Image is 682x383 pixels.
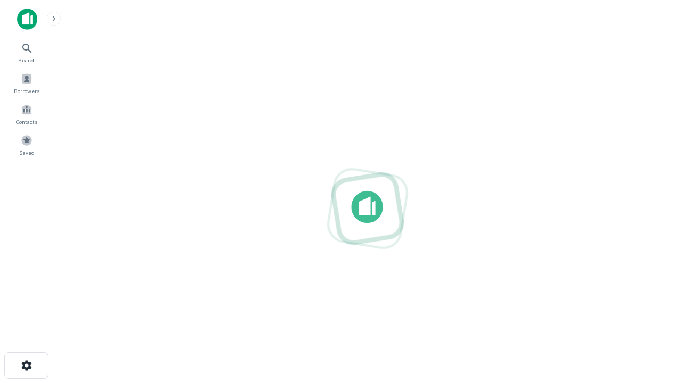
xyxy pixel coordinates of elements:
iframe: Chat Widget [629,298,682,349]
a: Search [3,38,50,66]
img: capitalize-icon.png [17,9,37,30]
a: Saved [3,130,50,159]
span: Borrowers [14,87,39,95]
span: Contacts [16,118,37,126]
a: Contacts [3,99,50,128]
a: Borrowers [3,69,50,97]
span: Search [18,56,36,64]
span: Saved [19,148,35,157]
